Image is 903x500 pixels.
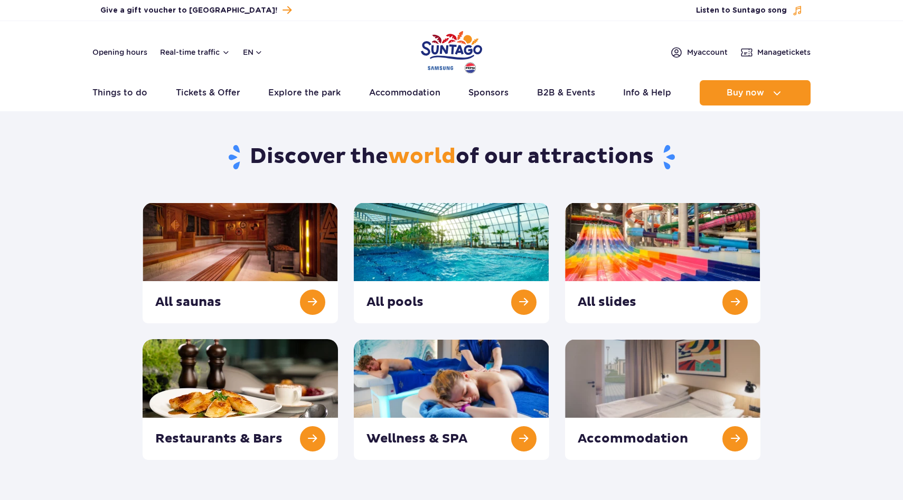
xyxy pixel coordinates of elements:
[160,48,230,56] button: Real-time traffic
[421,26,482,75] a: Park of Poland
[388,143,456,170] span: world
[740,46,811,59] a: Managetickets
[176,80,240,105] a: Tickets & Offer
[143,143,761,171] h1: Discover the of our attractions
[670,46,728,59] a: Myaccount
[700,80,811,105] button: Buy now
[468,80,509,105] a: Sponsors
[537,80,595,105] a: B2B & Events
[757,47,811,57] span: Manage tickets
[727,88,764,98] span: Buy now
[696,5,787,16] span: Listen to Suntago song
[369,80,440,105] a: Accommodation
[623,80,671,105] a: Info & Help
[100,5,277,16] span: Give a gift voucher to [GEOGRAPHIC_DATA]!
[243,47,263,57] button: en
[268,80,341,105] a: Explore the park
[92,80,147,105] a: Things to do
[100,3,291,17] a: Give a gift voucher to [GEOGRAPHIC_DATA]!
[92,47,147,57] a: Opening hours
[696,5,803,16] button: Listen to Suntago song
[687,47,728,57] span: My account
